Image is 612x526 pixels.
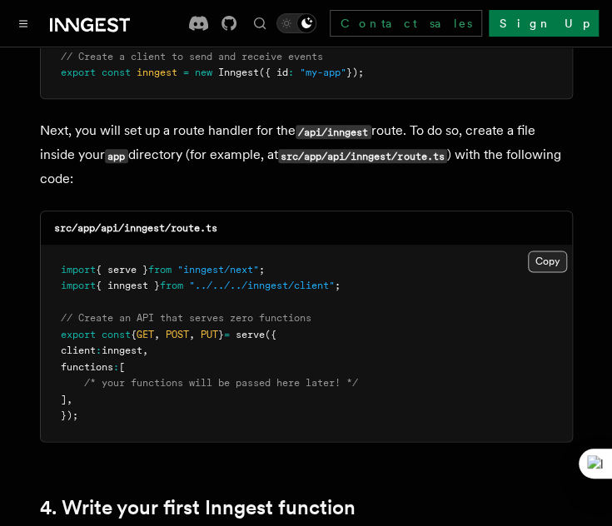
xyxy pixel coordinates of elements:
[288,67,294,78] span: :
[96,280,160,291] span: { inngest }
[259,67,288,78] span: ({ id
[13,13,33,33] button: Toggle navigation
[61,345,96,356] span: client
[137,67,177,78] span: inngest
[265,329,276,340] span: ({
[96,345,102,356] span: :
[166,329,189,340] span: POST
[61,280,96,291] span: import
[61,329,96,340] span: export
[119,361,125,373] span: [
[148,264,172,275] span: from
[131,329,137,340] span: {
[102,67,131,78] span: const
[67,394,72,405] span: ,
[218,329,224,340] span: }
[278,149,447,163] code: src/app/api/inngest/route.ts
[160,280,183,291] span: from
[296,125,371,139] code: /api/inngest
[224,329,230,340] span: =
[528,251,567,272] button: Copy
[335,280,341,291] span: ;
[195,67,212,78] span: new
[189,329,195,340] span: ,
[40,495,356,519] a: 4. Write your first Inngest function
[61,264,96,275] span: import
[113,361,119,373] span: :
[346,67,364,78] span: });
[300,67,346,78] span: "my-app"
[189,280,335,291] span: "../../../inngest/client"
[96,264,148,275] span: { serve }
[40,119,573,191] p: Next, you will set up a route handler for the route. To do so, create a file inside your director...
[61,312,311,324] span: // Create an API that serves zero functions
[61,51,323,62] span: // Create a client to send and receive events
[218,67,259,78] span: Inngest
[276,13,316,33] button: Toggle dark mode
[489,10,599,37] a: Sign Up
[177,264,259,275] span: "inngest/next"
[61,394,67,405] span: ]
[137,329,154,340] span: GET
[259,264,265,275] span: ;
[154,329,160,340] span: ,
[84,377,358,389] span: /* your functions will be passed here later! */
[183,67,189,78] span: =
[102,345,142,356] span: inngest
[250,13,270,33] button: Find something...
[61,67,96,78] span: export
[61,361,113,373] span: functions
[330,10,482,37] a: Contact sales
[102,329,131,340] span: const
[142,345,148,356] span: ,
[54,222,217,234] code: src/app/api/inngest/route.ts
[61,409,78,421] span: });
[236,329,265,340] span: serve
[105,149,128,163] code: app
[201,329,218,340] span: PUT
